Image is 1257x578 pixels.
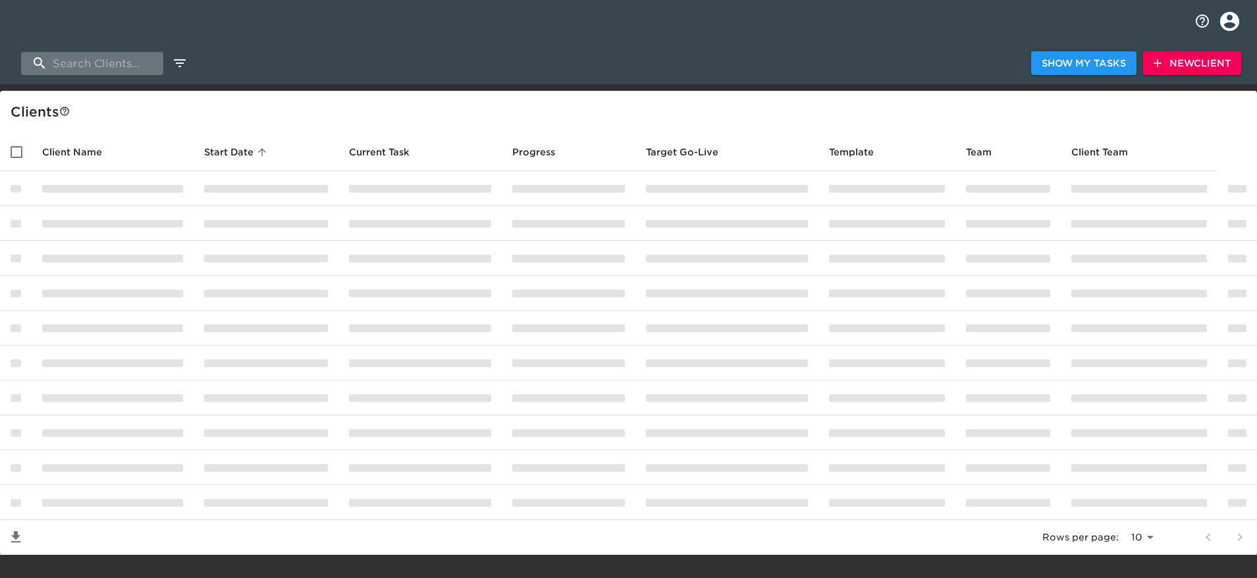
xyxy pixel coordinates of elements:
span: Start Date [204,144,271,160]
span: Current Task [349,144,427,160]
span: Target Go-Live [646,144,735,160]
input: search [21,52,163,75]
span: Client Team [1071,144,1145,160]
span: Template [829,144,891,160]
p: Rows per page: [1042,531,1119,544]
select: rows per page [1124,528,1158,548]
span: Client Name [42,144,119,160]
svg: This is a list of all of your clients and clients shared with you [59,106,70,117]
span: New Client [1154,55,1231,72]
button: NewClient [1143,51,1241,76]
button: Show My Tasks [1031,51,1137,76]
div: Client s [11,101,1252,122]
button: notifications [1187,5,1218,37]
span: Team [966,144,1009,160]
span: Calculated based on the start date and the duration of all Tasks contained in this Hub. [646,144,718,160]
span: Show My Tasks [1042,55,1126,72]
span: Progress [512,144,572,160]
button: profile [1210,2,1249,41]
span: This is the next Task in this Hub that should be completed [349,144,410,160]
button: edit [169,52,191,74]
